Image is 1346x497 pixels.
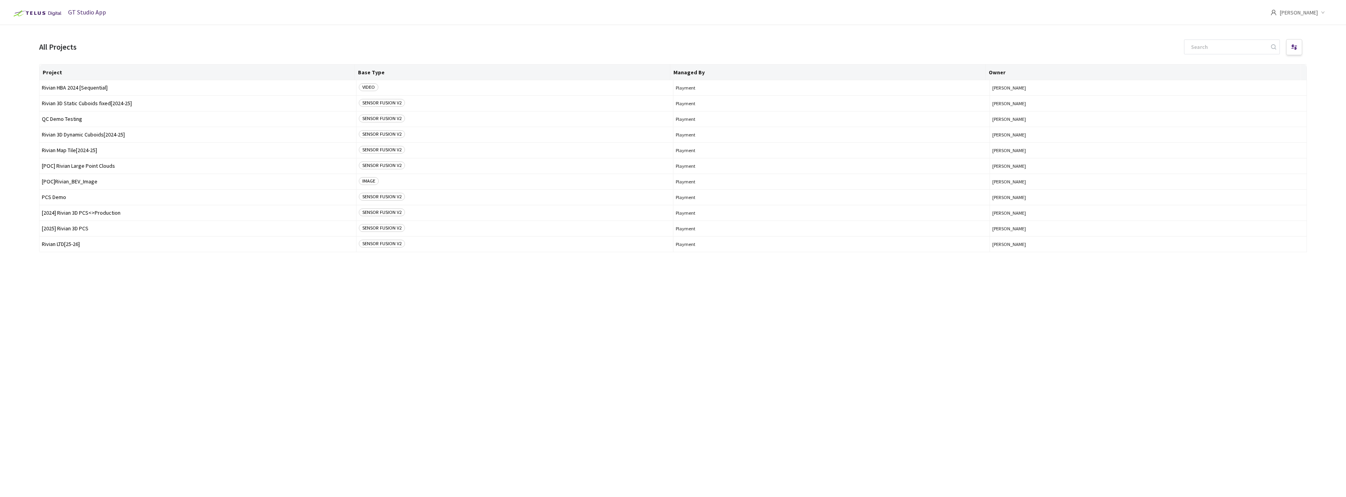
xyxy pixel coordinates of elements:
[676,241,988,247] span: Playment
[42,100,354,106] span: Rivian 3D Static Cuboids fixed[2024-25]
[676,132,988,138] span: Playment
[359,177,379,185] span: IMAGE
[359,130,405,138] span: SENSOR FUSION V2
[359,99,405,107] span: SENSOR FUSION V2
[676,85,988,91] span: Playment
[670,65,986,80] th: Managed By
[42,132,354,138] span: Rivian 3D Dynamic Cuboids[2024-25]
[676,210,988,216] span: Playment
[676,226,988,231] span: Playment
[676,116,988,122] span: Playment
[676,147,988,153] span: Playment
[9,7,64,20] img: Telus
[359,115,405,122] span: SENSOR FUSION V2
[42,116,354,122] span: QC Demo Testing
[359,161,405,169] span: SENSOR FUSION V2
[40,65,355,80] th: Project
[68,8,106,16] span: GT Studio App
[992,147,1304,153] button: [PERSON_NAME]
[359,83,378,91] span: VIDEO
[42,194,354,200] span: PCS Demo
[1321,11,1325,14] span: down
[42,163,354,169] span: [POC] Rivian Large Point Clouds
[992,210,1304,216] button: [PERSON_NAME]
[676,179,988,185] span: Playment
[42,179,354,185] span: [POC]Rivian_BEV_Image
[355,65,670,80] th: Base Type
[992,100,1304,106] button: [PERSON_NAME]
[359,224,405,232] span: SENSOR FUSION V2
[992,163,1304,169] button: [PERSON_NAME]
[359,193,405,201] span: SENSOR FUSION V2
[992,241,1304,247] button: [PERSON_NAME]
[359,240,405,248] span: SENSOR FUSION V2
[992,116,1304,122] button: [PERSON_NAME]
[42,226,354,231] span: [2025] Rivian 3D PCS
[42,147,354,153] span: Rivian Map Tile[2024-25]
[359,146,405,154] span: SENSOR FUSION V2
[42,85,354,91] span: Rivian HBA 2024 [Sequential]
[992,85,1304,91] button: [PERSON_NAME]
[992,226,1304,231] button: [PERSON_NAME]
[39,41,77,53] div: All Projects
[42,241,354,247] span: Rivian LTD[25-26]
[42,210,354,216] span: [2024] Rivian 3D PCS<>Production
[1186,40,1270,54] input: Search
[986,65,1301,80] th: Owner
[992,194,1304,200] button: [PERSON_NAME]
[359,208,405,216] span: SENSOR FUSION V2
[992,179,1304,185] button: [PERSON_NAME]
[992,132,1304,138] button: [PERSON_NAME]
[676,100,988,106] span: Playment
[1270,9,1277,16] span: user
[676,194,988,200] span: Playment
[676,163,988,169] span: Playment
